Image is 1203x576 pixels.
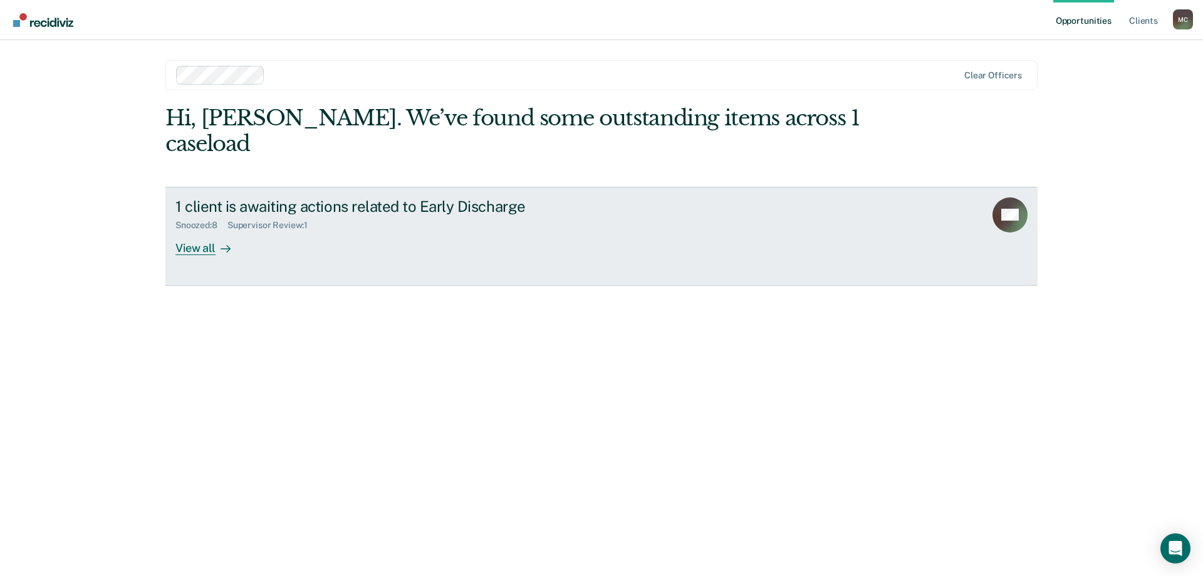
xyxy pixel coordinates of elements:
button: Profile dropdown button [1173,9,1193,29]
div: 1 client is awaiting actions related to Early Discharge [175,197,615,216]
div: Snoozed : 8 [175,220,227,231]
div: M C [1173,9,1193,29]
a: 1 client is awaiting actions related to Early DischargeSnoozed:8Supervisor Review:1View all [165,187,1038,286]
div: Hi, [PERSON_NAME]. We’ve found some outstanding items across 1 caseload [165,105,863,157]
div: Open Intercom Messenger [1160,533,1190,563]
div: Clear officers [964,70,1022,81]
div: Supervisor Review : 1 [227,220,318,231]
img: Recidiviz [13,13,73,27]
div: View all [175,231,246,255]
